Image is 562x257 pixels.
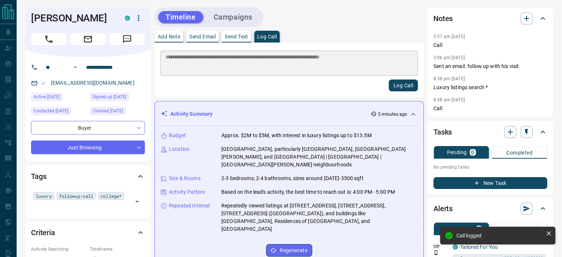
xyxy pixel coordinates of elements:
[70,33,106,45] span: Email
[221,202,418,233] p: Repeatedly viewed listings at [STREET_ADDRESS], [STREET_ADDRESS], [STREET_ADDRESS] ([GEOGRAPHIC_D...
[506,150,532,155] p: Completed
[433,126,452,138] h2: Tasks
[389,80,418,91] button: Log Call
[170,110,212,118] p: Activity Summary
[125,16,130,21] div: condos.ca
[169,188,205,196] p: Activity Pattern
[90,107,145,117] div: Fri Jan 07 2022
[206,11,260,23] button: Campaigns
[433,84,547,91] p: Luxury listings search *
[90,93,145,103] div: Mon Oct 22 2018
[433,250,439,255] svg: Push Notification Only
[36,192,52,200] span: luxury
[433,203,453,214] h2: Alerts
[169,175,201,182] p: Size & Rooms
[169,202,210,210] p: Repeated Interest
[189,34,216,39] p: Send Email
[221,175,364,182] p: 2-3 bedrooms, 2-4 bathrooms, sizes around [DATE]-3500 sqft
[221,188,395,196] p: Based on the lead's activity, the best time to reach out is: 4:00 PM - 5:00 PM
[433,123,547,141] div: Tasks
[31,12,114,24] h1: [PERSON_NAME]
[169,145,190,153] p: Location
[433,55,465,60] p: 3:06 pm [DATE]
[109,33,145,45] span: Message
[101,192,122,200] span: college*
[433,62,547,70] p: Sent an email. follow up with his visit.
[92,107,123,115] span: Claimed [DATE]
[41,81,46,86] svg: Email Valid
[433,34,465,39] p: 5:57 pm [DATE]
[257,34,277,39] p: Log Call
[433,105,547,112] p: Call
[31,107,86,117] div: Thu Oct 02 2025
[433,41,547,49] p: Call
[51,80,134,86] a: [EMAIL_ADDRESS][DOMAIN_NAME]
[447,150,467,155] p: Pending
[34,93,60,101] span: Active [DATE]
[225,34,248,39] p: Send Text
[31,93,86,103] div: Fri Oct 10 2025
[433,10,547,27] div: Notes
[471,150,474,155] p: 0
[378,111,407,118] p: 5 minutes ago
[433,76,465,81] p: 8:38 pm [DATE]
[433,162,547,173] p: No pending tasks
[456,233,543,239] div: Call logged
[31,141,145,154] div: Just Browsing
[221,145,418,169] p: [GEOGRAPHIC_DATA], particularly [GEOGRAPHIC_DATA], [GEOGRAPHIC_DATA][PERSON_NAME], and [GEOGRAPHI...
[31,224,145,241] div: Criteria
[158,11,203,23] button: Timeline
[433,200,547,217] div: Alerts
[31,246,86,253] p: Actively Searching:
[34,107,68,115] span: Contacted [DATE]
[169,132,186,139] p: Budget
[31,227,55,239] h2: Criteria
[158,34,180,39] p: Add Note
[92,93,126,101] span: Signed up [DATE]
[90,246,145,253] p: Timeframe:
[433,13,453,24] h2: Notes
[59,192,93,200] span: followup-call
[266,244,312,257] button: Regenerate
[31,121,145,135] div: Buyer
[221,132,372,139] p: Approx. $2M to $5M, with interest in luxury listings up to $13.5M
[31,33,67,45] span: Call
[31,170,46,182] h2: Tags
[132,196,142,207] button: Open
[31,168,145,185] div: Tags
[433,97,465,102] p: 8:38 pm [DATE]
[71,63,80,72] button: Open
[433,177,547,189] button: New Task
[161,107,418,121] div: Activity Summary5 minutes ago
[433,243,448,250] p: Off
